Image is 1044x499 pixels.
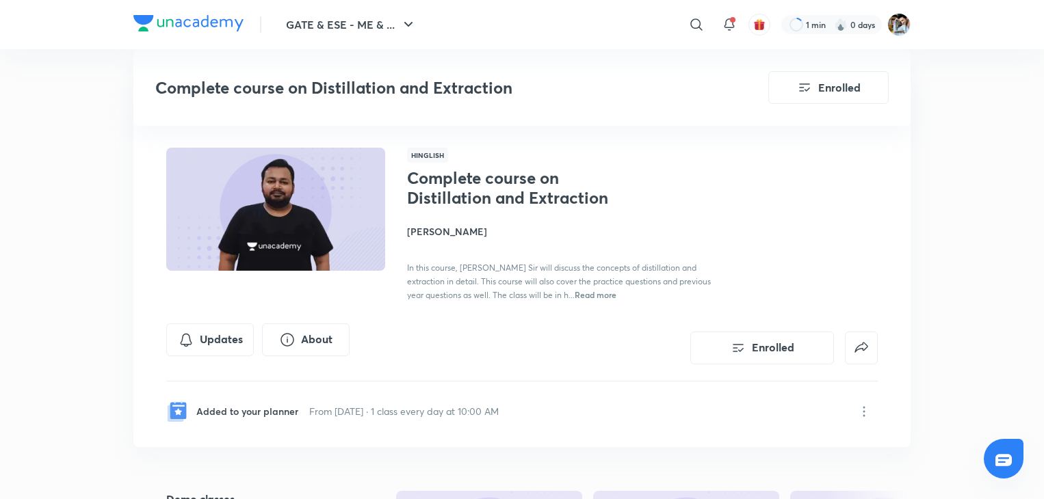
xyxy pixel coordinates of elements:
[690,332,834,364] button: Enrolled
[834,18,848,31] img: streak
[164,146,387,272] img: Thumbnail
[278,11,425,38] button: GATE & ESE - ME & ...
[407,224,714,239] h4: [PERSON_NAME]
[407,148,448,163] span: Hinglish
[768,71,889,104] button: Enrolled
[748,14,770,36] button: avatar
[155,78,691,98] h3: Complete course on Distillation and Extraction
[407,168,631,208] h1: Complete course on Distillation and Extraction
[887,13,911,36] img: Suraj Das
[575,289,616,300] span: Read more
[133,15,244,31] img: Company Logo
[407,262,711,300] span: In this course, [PERSON_NAME] Sir will discuss the concepts of distillation and extraction in det...
[845,332,878,364] button: false
[166,323,254,356] button: Updates
[262,323,350,356] button: About
[196,404,298,418] p: Added to your planner
[753,18,766,31] img: avatar
[133,15,244,35] a: Company Logo
[309,404,499,418] p: From [DATE] · 1 class every day at 10:00 AM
